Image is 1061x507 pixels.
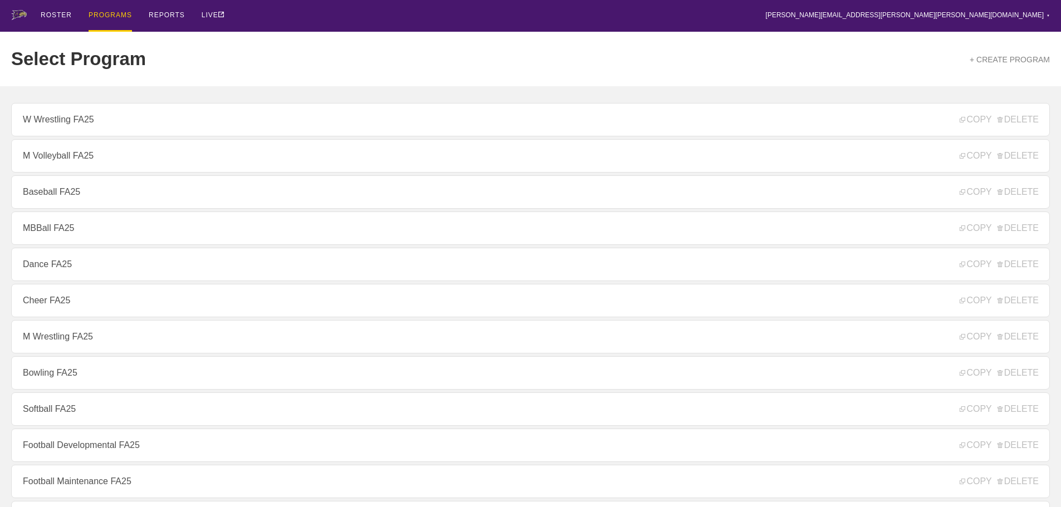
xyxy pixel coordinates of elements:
[998,332,1039,342] span: DELETE
[998,440,1039,450] span: DELETE
[11,465,1050,498] a: Football Maintenance FA25
[11,356,1050,390] a: Bowling FA25
[960,440,991,450] span: COPY
[1005,454,1061,507] iframe: Chat Widget
[998,296,1039,306] span: DELETE
[998,259,1039,269] span: DELETE
[960,404,991,414] span: COPY
[11,139,1050,173] a: M Volleyball FA25
[998,151,1039,161] span: DELETE
[11,284,1050,317] a: Cheer FA25
[960,332,991,342] span: COPY
[11,320,1050,353] a: M Wrestling FA25
[970,55,1050,64] a: + CREATE PROGRAM
[960,151,991,161] span: COPY
[998,368,1039,378] span: DELETE
[960,223,991,233] span: COPY
[960,115,991,125] span: COPY
[1047,12,1050,19] div: ▼
[11,392,1050,426] a: Softball FA25
[11,10,27,20] img: logo
[11,429,1050,462] a: Football Developmental FA25
[11,103,1050,136] a: W Wrestling FA25
[960,187,991,197] span: COPY
[998,187,1039,197] span: DELETE
[11,248,1050,281] a: Dance FA25
[998,476,1039,486] span: DELETE
[998,404,1039,414] span: DELETE
[960,259,991,269] span: COPY
[960,368,991,378] span: COPY
[960,296,991,306] span: COPY
[11,175,1050,209] a: Baseball FA25
[960,476,991,486] span: COPY
[998,115,1039,125] span: DELETE
[11,211,1050,245] a: MBBall FA25
[998,223,1039,233] span: DELETE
